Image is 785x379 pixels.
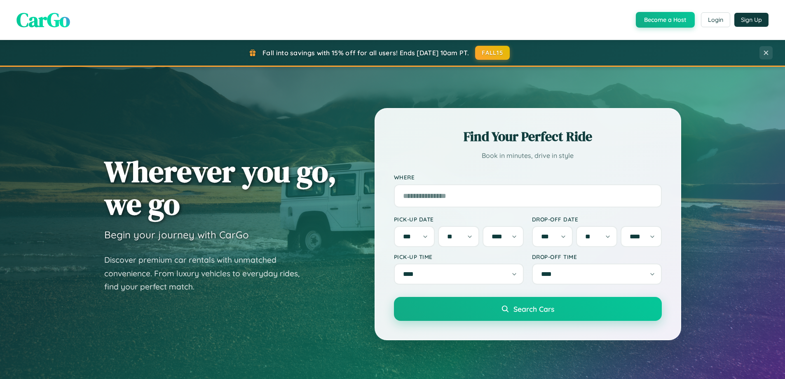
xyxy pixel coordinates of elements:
label: Drop-off Time [532,253,662,260]
label: Drop-off Date [532,216,662,223]
p: Discover premium car rentals with unmatched convenience. From luxury vehicles to everyday rides, ... [104,253,310,294]
label: Where [394,174,662,181]
label: Pick-up Date [394,216,524,223]
button: Become a Host [636,12,695,28]
span: Search Cars [513,304,554,313]
p: Book in minutes, drive in style [394,150,662,162]
button: Search Cars [394,297,662,321]
h3: Begin your journey with CarGo [104,228,249,241]
button: FALL15 [475,46,510,60]
label: Pick-up Time [394,253,524,260]
button: Login [701,12,730,27]
h2: Find Your Perfect Ride [394,127,662,146]
span: CarGo [16,6,70,33]
h1: Wherever you go, we go [104,155,337,220]
span: Fall into savings with 15% off for all users! Ends [DATE] 10am PT. [262,49,469,57]
button: Sign Up [734,13,769,27]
